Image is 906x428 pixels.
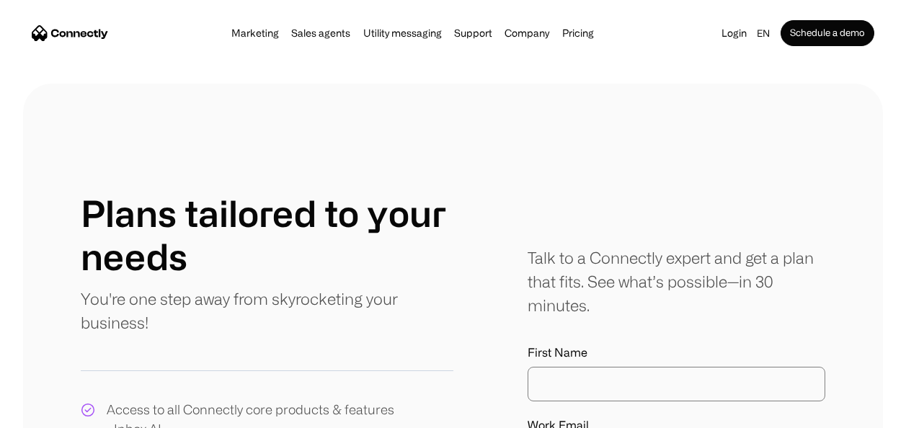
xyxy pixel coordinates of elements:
a: Sales agents [287,27,355,39]
label: First Name [528,346,825,360]
aside: Language selected: English [14,401,86,423]
a: Utility messaging [359,27,446,39]
div: en [757,23,770,43]
a: Pricing [558,27,598,39]
a: Support [450,27,497,39]
div: en [751,23,781,43]
a: home [32,22,108,44]
div: Company [500,23,554,43]
div: Company [505,23,549,43]
div: Talk to a Connectly expert and get a plan that fits. See what’s possible—in 30 minutes. [528,246,825,317]
a: Marketing [227,27,283,39]
ul: Language list [29,403,86,423]
a: Login [717,23,751,43]
a: Schedule a demo [781,20,874,46]
p: You're one step away from skyrocketing your business! [81,287,453,334]
h1: Plans tailored to your needs [81,192,453,278]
